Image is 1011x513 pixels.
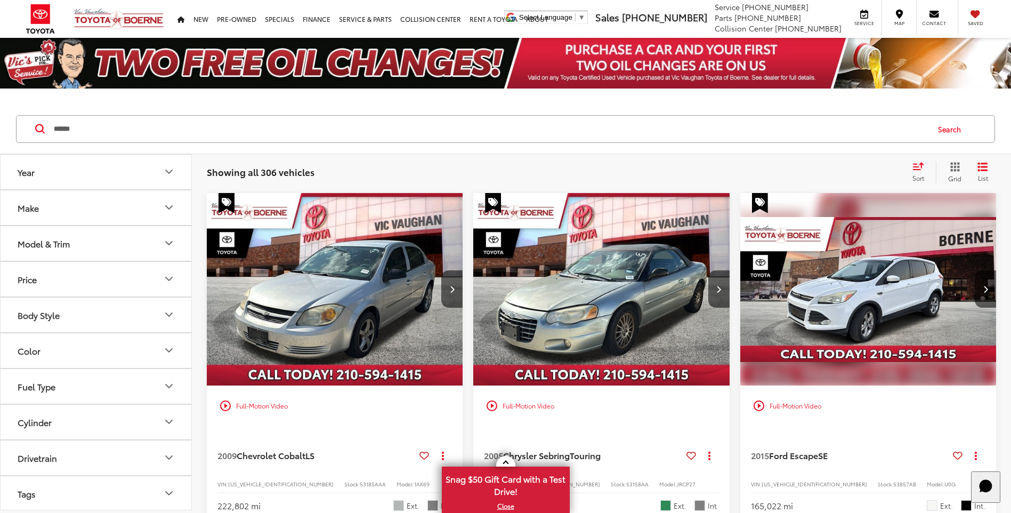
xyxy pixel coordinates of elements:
[163,451,175,464] div: Drivetrain
[852,20,876,27] span: Service
[715,23,773,34] span: Collision Center
[961,500,972,511] span: Black
[484,449,503,461] span: 2005
[708,451,710,460] span: dropdown dots
[18,274,37,284] div: Price
[928,116,976,142] button: Search
[977,173,988,182] span: List
[53,116,928,142] input: Search by Make, Model, or Keyword
[163,415,175,428] div: Cylinder
[397,480,414,488] span: Model:
[441,501,452,511] span: Int.
[442,451,444,460] span: dropdown dots
[742,2,808,12] span: [PHONE_NUMBER]
[944,480,956,488] span: U0G
[740,193,997,387] img: 2015 Ford Escape SE
[473,193,730,386] div: 2005 Chrysler Sebring Touring 0
[18,238,70,249] div: Model & Trim
[163,487,175,500] div: Tags
[163,201,175,214] div: Make
[751,449,769,461] span: 2015
[207,165,314,178] span: Showing all 306 vehicles
[762,480,867,488] span: [US_VEHICLE_IDENTIFICATION_NUMBER]
[740,193,997,386] a: 2015 Ford Escape SE2015 Ford Escape SE2015 Ford Escape SE2015 Ford Escape SE
[473,193,730,386] img: 2005 Chrysler Sebring Touring
[228,480,334,488] span: [US_VEHICLE_IDENTIFICATION_NUMBER]
[708,270,730,308] button: Next image
[414,480,430,488] span: 1AK69
[18,310,60,320] div: Body Style
[217,449,237,461] span: 2009
[936,162,969,183] button: Grid View
[751,500,793,512] div: 165,022 mi
[1,298,192,332] button: Body StyleBody Style
[818,449,828,461] span: SE
[237,449,305,461] span: Chevrolet Cobalt
[948,174,961,183] span: Grid
[907,162,936,183] button: Select sort value
[751,480,762,488] span: VIN:
[1,155,192,189] button: YearYear
[305,449,314,461] span: LS
[484,450,682,461] a: 2005Chrysler SebringTouring
[1,476,192,511] button: TagsTags
[163,272,175,285] div: Price
[393,500,404,511] span: Silver Ice Metallic
[163,308,175,321] div: Body Style
[1,440,192,475] button: DrivetrainDrivetrain
[206,193,464,386] div: 2009 Chevrolet Cobalt LS 0
[519,13,572,21] span: Select Language
[751,450,949,461] a: 2015Ford EscapeSE
[734,12,801,23] span: [PHONE_NUMBER]
[912,173,924,182] span: Sort
[974,501,985,511] span: Int.
[1,405,192,439] button: CylinderCylinder
[740,193,997,386] div: 2015 Ford Escape SE 0
[163,237,175,250] div: Model & Trim
[217,450,415,461] a: 2009Chevrolet CobaltLS
[674,501,686,511] span: Ext.
[626,480,649,488] span: 53158AA
[893,480,916,488] span: 53857AB
[611,480,626,488] span: Stock:
[433,446,452,464] button: Actions
[163,165,175,178] div: Year
[660,500,671,511] span: Satin Jade Pearlcoat
[18,346,41,356] div: Color
[74,8,164,30] img: Vic Vaughan Toyota of Boerne
[1,333,192,368] button: ColorColor
[708,501,719,511] span: Int.
[344,480,360,488] span: Stock:
[360,480,386,488] span: 53185AAA
[967,446,985,464] button: Actions
[427,500,438,511] span: Gray
[752,193,768,213] span: Special
[715,12,732,23] span: Parts
[441,270,463,308] button: Next image
[969,162,996,183] button: List View
[18,203,39,213] div: Make
[694,500,705,511] span: Dark Slate Gray
[503,449,570,461] span: Chrysler Sebring
[217,500,261,512] div: 222,802 mi
[473,193,730,386] a: 2005 Chrysler Sebring Touring2005 Chrysler Sebring Touring2005 Chrysler Sebring Touring2005 Chrys...
[922,20,946,27] span: Contact
[18,167,35,177] div: Year
[1,262,192,296] button: PricePrice
[595,10,619,24] span: Sales
[18,488,36,499] div: Tags
[163,344,175,357] div: Color
[219,193,234,213] span: Special
[927,480,944,488] span: Model:
[659,480,677,488] span: Model:
[887,20,911,27] span: Map
[443,468,569,500] span: Snag $50 Gift Card with a Test Drive!
[1,190,192,225] button: MakeMake
[700,446,719,464] button: Actions
[578,13,585,21] span: ▼
[715,2,740,12] span: Service
[1,369,192,404] button: Fuel TypeFuel Type
[775,23,842,34] span: [PHONE_NUMBER]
